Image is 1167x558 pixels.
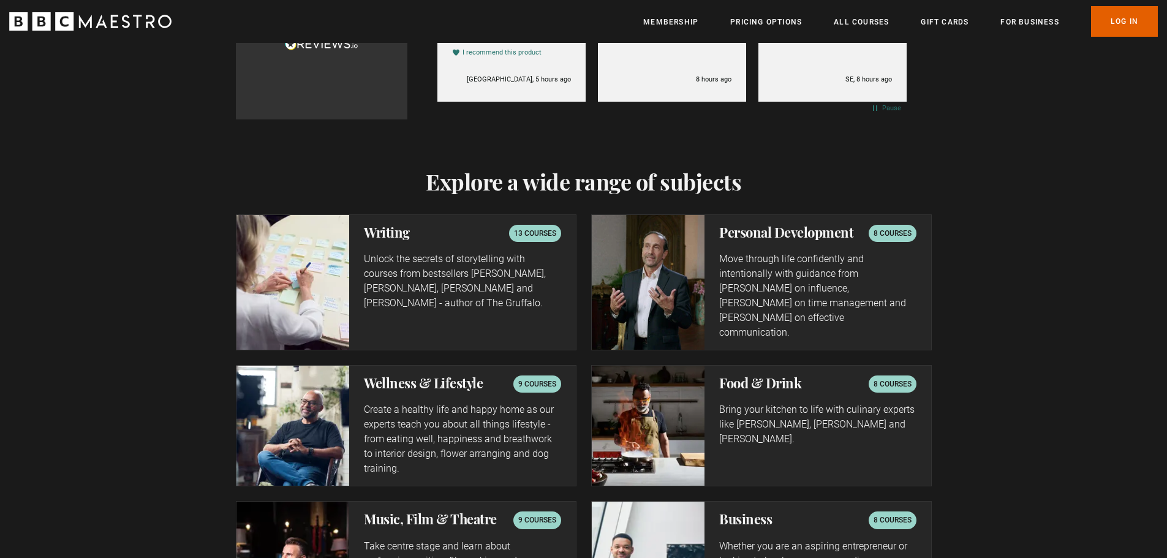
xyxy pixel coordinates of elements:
[730,16,802,28] a: Pricing Options
[643,6,1158,37] nav: Primary
[364,252,561,311] p: Unlock the secrets of storytelling with courses from bestsellers [PERSON_NAME], [PERSON_NAME], [P...
[882,104,901,113] div: Pause
[236,168,932,194] h2: Explore a wide range of subjects
[463,48,542,57] div: I recommend this product
[719,225,853,239] h2: Personal Development
[719,252,916,340] p: Move through life confidently and intentionally with guidance from [PERSON_NAME] on influence, [P...
[364,402,561,476] p: Create a healthy life and happy home as our experts teach you about all things lifestyle - from e...
[874,514,912,526] p: 8 courses
[518,514,556,526] p: 9 courses
[696,75,731,84] div: 8 hours ago
[9,12,172,31] svg: BBC Maestro
[364,225,410,239] h2: Writing
[921,16,969,28] a: Gift Cards
[514,227,556,239] p: 13 courses
[364,375,483,390] h2: Wellness & Lifestyle
[643,16,698,28] a: Membership
[1000,16,1059,28] a: For business
[719,375,801,390] h2: Food & Drink
[467,75,571,84] div: [GEOGRAPHIC_DATA], 5 hours ago
[834,16,889,28] a: All Courses
[285,38,358,53] a: Read more reviews on REVIEWS.io
[845,75,892,84] div: SE, 8 hours ago
[874,378,912,390] p: 8 courses
[872,102,901,113] div: Pause carousel
[364,511,497,526] h2: Music, Film & Theatre
[719,511,772,526] h2: Business
[874,227,912,239] p: 8 courses
[1091,6,1158,37] a: Log In
[518,378,556,390] p: 9 courses
[719,402,916,447] p: Bring your kitchen to life with culinary experts like [PERSON_NAME], [PERSON_NAME] and [PERSON_NA...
